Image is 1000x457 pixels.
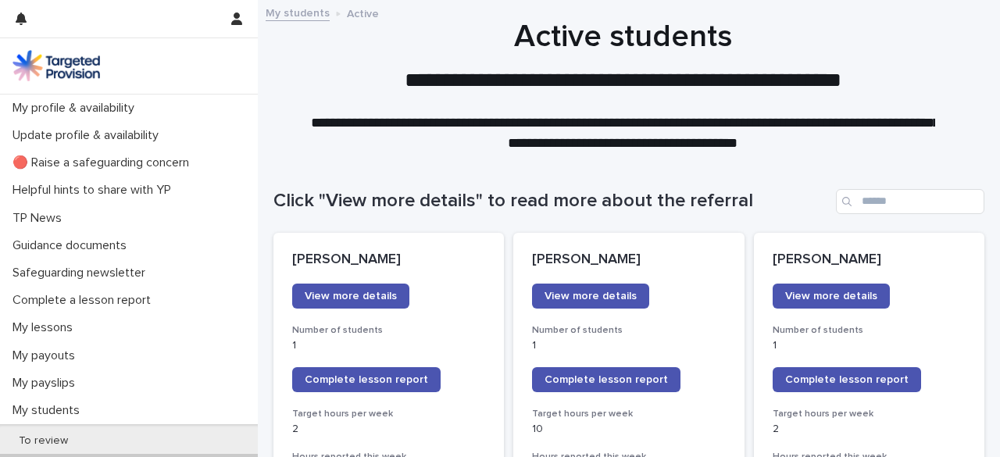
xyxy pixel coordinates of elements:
[785,374,909,385] span: Complete lesson report
[292,367,441,392] a: Complete lesson report
[6,348,87,363] p: My payouts
[773,284,890,309] a: View more details
[6,376,87,391] p: My payslips
[532,284,649,309] a: View more details
[292,408,485,420] h3: Target hours per week
[6,320,85,335] p: My lessons
[292,339,485,352] p: 1
[785,291,877,302] span: View more details
[532,367,680,392] a: Complete lesson report
[532,252,725,269] p: [PERSON_NAME]
[532,339,725,352] p: 1
[6,434,80,448] p: To review
[6,403,92,418] p: My students
[773,252,966,269] p: [PERSON_NAME]
[532,408,725,420] h3: Target hours per week
[773,339,966,352] p: 1
[532,324,725,337] h3: Number of students
[6,211,74,226] p: TP News
[292,324,485,337] h3: Number of students
[305,374,428,385] span: Complete lesson report
[273,18,973,55] h1: Active students
[6,293,163,308] p: Complete a lesson report
[773,423,966,436] p: 2
[273,190,830,212] h1: Click "View more details" to read more about the referral
[6,183,184,198] p: Helpful hints to share with YP
[773,324,966,337] h3: Number of students
[836,189,984,214] input: Search
[773,408,966,420] h3: Target hours per week
[12,50,100,81] img: M5nRWzHhSzIhMunXDL62
[773,367,921,392] a: Complete lesson report
[347,4,379,21] p: Active
[292,252,485,269] p: [PERSON_NAME]
[6,155,202,170] p: 🔴 Raise a safeguarding concern
[545,291,637,302] span: View more details
[6,266,158,280] p: Safeguarding newsletter
[266,3,330,21] a: My students
[6,238,139,253] p: Guidance documents
[532,423,725,436] p: 10
[305,291,397,302] span: View more details
[6,101,147,116] p: My profile & availability
[545,374,668,385] span: Complete lesson report
[292,284,409,309] a: View more details
[6,128,171,143] p: Update profile & availability
[292,423,485,436] p: 2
